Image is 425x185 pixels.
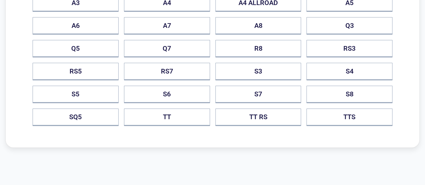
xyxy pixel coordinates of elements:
button: Q3 [306,17,392,35]
button: TTS [306,108,392,126]
button: SQ5 [33,108,119,126]
button: S5 [33,86,119,103]
button: A7 [124,17,210,35]
button: A8 [215,17,301,35]
button: Q7 [124,40,210,57]
button: S3 [215,63,301,80]
button: S8 [306,86,392,103]
button: Q5 [33,40,119,57]
button: S4 [306,63,392,80]
button: TT [124,108,210,126]
button: RS5 [33,63,119,80]
button: S6 [124,86,210,103]
button: RS3 [306,40,392,57]
button: R8 [215,40,301,57]
button: RS7 [124,63,210,80]
button: A6 [33,17,119,35]
button: TT RS [215,108,301,126]
button: S7 [215,86,301,103]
